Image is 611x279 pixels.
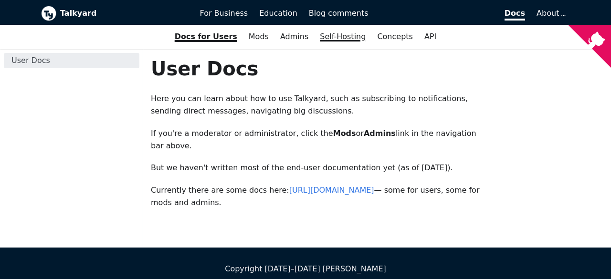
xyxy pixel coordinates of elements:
a: Concepts [371,29,419,45]
a: User Docs [4,53,139,68]
b: Talkyard [60,7,187,20]
strong: Mods [333,129,356,138]
a: Admins [274,29,314,45]
a: About [537,9,564,18]
p: Currently there are some docs here: — some for users, some for mods and admins. [151,184,486,209]
a: Blog comments [303,5,374,21]
a: Talkyard logoTalkyard [41,6,187,21]
span: Education [259,9,297,18]
span: Docs [505,9,525,21]
p: But we haven't written most of the end-user documentation yet (as of [DATE]). [151,162,486,174]
h1: User Docs [151,57,486,81]
span: Blog comments [309,9,369,18]
p: Here you can learn about how to use Talkyard, such as subscribing to notifications, sending direc... [151,93,486,118]
span: For Business [200,9,248,18]
a: [URL][DOMAIN_NAME] [289,186,374,195]
a: Education [253,5,303,21]
a: Docs for Users [169,29,243,45]
strong: Admins [364,129,396,138]
img: Talkyard logo [41,6,56,21]
div: Copyright [DATE]–[DATE] [PERSON_NAME] [41,263,570,275]
a: API [419,29,442,45]
a: Docs [374,5,531,21]
a: Mods [243,29,274,45]
a: Self-Hosting [314,29,371,45]
a: For Business [194,5,254,21]
p: If you're a moderator or administrator, click the or link in the navigation bar above. [151,127,486,153]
